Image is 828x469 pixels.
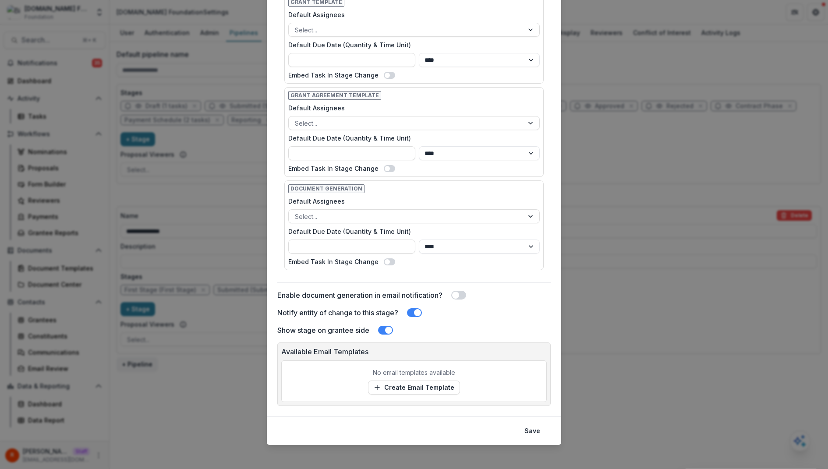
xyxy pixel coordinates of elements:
[288,257,379,266] label: Embed Task In Stage Change
[288,10,534,19] label: Default Assignees
[288,164,379,173] label: Embed Task In Stage Change
[288,184,364,193] span: Document Generation
[277,290,442,300] label: Enable document generation in email notification?
[519,424,545,438] button: Save
[288,91,381,100] span: Grant Agreement Template
[288,103,534,113] label: Default Assignees
[288,134,534,143] label: Default Due Date (Quantity & Time Unit)
[373,368,455,377] p: No email templates available
[368,381,460,395] a: Create Email Template
[288,71,379,80] label: Embed Task In Stage Change
[288,227,534,236] label: Default Due Date (Quantity & Time Unit)
[288,197,534,206] label: Default Assignees
[288,40,534,49] label: Default Due Date (Quantity & Time Unit)
[277,307,398,318] label: Notify entity of change to this stage?
[277,325,369,335] label: Show stage on grantee side
[281,346,547,357] p: Available Email Templates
